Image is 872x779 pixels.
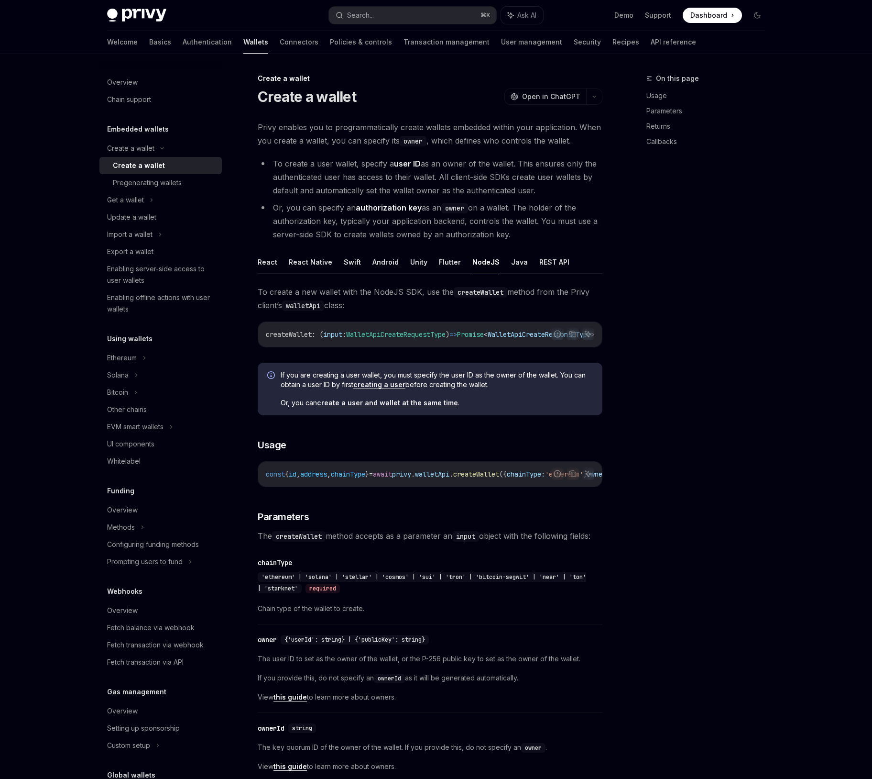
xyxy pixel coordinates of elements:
a: Basics [149,31,171,54]
span: string [292,724,312,732]
div: Overview [107,504,138,516]
li: To create a user wallet, specify a as an owner of the wallet. This ensures only the authenticated... [258,157,602,197]
div: Search... [347,10,374,21]
h5: Using wallets [107,333,153,345]
div: Overview [107,77,138,88]
button: Flutter [439,251,461,273]
a: Enabling offline actions with user wallets [99,289,222,318]
a: creating a user [353,380,405,389]
span: : [342,330,346,339]
div: Setting up sponsorship [107,723,180,734]
a: Enabling server-side access to user wallets [99,260,222,289]
span: { [285,470,289,479]
a: Policies & controls [330,31,392,54]
span: The key quorum ID of the owner of the wallet. If you provide this, do not specify an . [258,742,602,753]
a: Demo [614,11,633,20]
div: Fetch transaction via API [107,657,184,668]
div: Bitcoin [107,387,128,398]
a: Overview [99,602,222,619]
code: ownerId [374,674,405,683]
span: createWallet [453,470,499,479]
div: Update a wallet [107,211,156,223]
span: . [449,470,453,479]
button: Copy the contents from the code block [567,328,579,340]
h5: Webhooks [107,586,142,597]
span: Dashboard [690,11,727,20]
a: Authentication [183,31,232,54]
a: Overview [99,74,222,91]
button: Open in ChatGPT [504,89,586,105]
span: . [411,470,415,479]
a: Pregenerating wallets [99,174,222,191]
code: walletApi [282,300,324,311]
a: Dashboard [683,8,742,23]
div: Export a wallet [107,246,153,257]
div: Get a wallet [107,194,144,206]
div: owner [258,635,277,645]
a: Callbacks [646,134,773,149]
span: The method accepts as a parameter an object with the following fields: [258,529,602,543]
div: Pregenerating wallets [113,177,182,189]
div: Create a wallet [258,74,602,83]
span: Promise [457,330,484,339]
div: Fetch balance via webhook [107,622,195,634]
span: id [289,470,296,479]
a: Create a wallet [99,157,222,174]
span: Chain type of the wallet to create. [258,603,602,614]
span: To create a new wallet with the NodeJS SDK, use the method from the Privy client’s class: [258,285,602,312]
span: {'userId': string} | {'publicKey': string} [284,636,425,644]
a: Transaction management [403,31,490,54]
div: Chain support [107,94,151,105]
a: Chain support [99,91,222,108]
span: ({ [499,470,507,479]
span: const [266,470,285,479]
span: If you provide this, do not specify an as it will be generated automatically. [258,672,602,684]
div: Create a wallet [113,160,165,171]
div: Overview [107,705,138,717]
a: Configuring funding methods [99,536,222,553]
div: Ethereum [107,352,137,364]
div: Create a wallet [107,143,154,154]
a: Overview [99,702,222,720]
span: WalletApiCreateRequestType [346,330,446,339]
strong: user ID [394,159,421,168]
h5: Embedded wallets [107,123,169,135]
span: Open in ChatGPT [522,92,580,101]
span: 'ethereum' | 'solana' | 'stellar' | 'cosmos' | 'sui' | 'tron' | 'bitcoin-segwit' | 'near' | 'ton'... [258,573,586,592]
span: View to learn more about owners. [258,691,602,703]
button: Copy the contents from the code block [567,467,579,480]
a: Usage [646,88,773,103]
div: chainType [258,558,292,568]
h5: Gas management [107,686,166,698]
button: Search...⌘K [329,7,496,24]
button: Ask AI [582,328,594,340]
span: ) [446,330,449,339]
button: React Native [289,251,332,273]
span: , [327,470,331,479]
div: Prompting users to fund [107,556,183,568]
a: Security [574,31,601,54]
span: The user ID to set as the owner of the wallet, or the P-256 public key to set as the owner of the... [258,653,602,665]
div: Overview [107,605,138,616]
a: API reference [651,31,696,54]
span: ⌘ K [480,11,490,19]
div: Custom setup [107,740,150,751]
a: create a user and wallet at the same time [317,399,458,407]
button: Report incorrect code [551,467,564,480]
span: < [484,330,488,339]
div: EVM smart wallets [107,421,163,433]
div: Whitelabel [107,456,141,467]
h1: Create a wallet [258,88,356,105]
span: = [369,470,373,479]
span: If you are creating a user wallet, you must specify the user ID as the owner of the wallet. You c... [281,370,593,389]
span: => [449,330,457,339]
div: ownerId [258,723,284,733]
div: Fetch transaction via webhook [107,639,204,651]
span: View to learn more about owners. [258,761,602,772]
button: REST API [539,251,569,273]
a: User management [501,31,562,54]
a: Recipes [612,31,639,54]
a: Overview [99,501,222,519]
span: Privy enables you to programmatically create wallets embedded within your application. When you c... [258,121,602,147]
a: UI components [99,435,222,453]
